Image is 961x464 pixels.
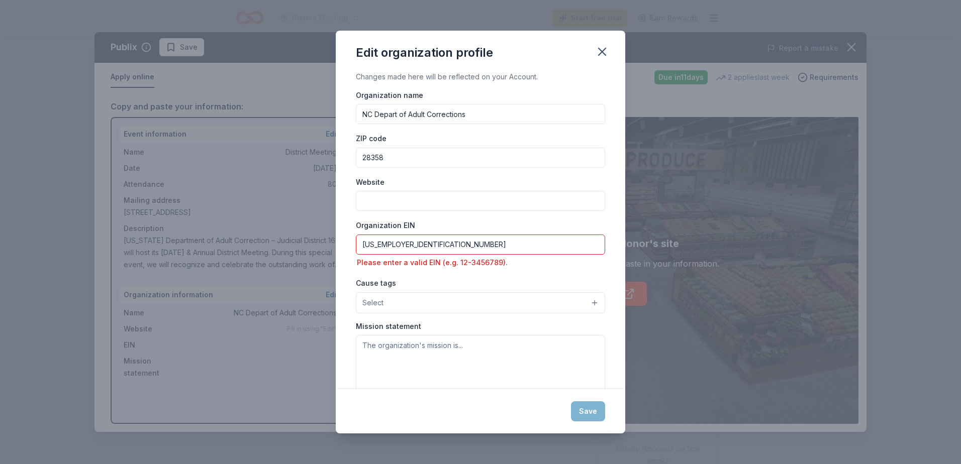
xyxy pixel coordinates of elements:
div: Please enter a valid EIN (e.g. 12-3456789). [356,257,605,269]
input: 12-3456789 [356,235,605,255]
label: Mission statement [356,321,421,331]
input: 12345 (U.S. only) [356,148,605,168]
label: Organization EIN [356,220,415,230]
label: Organization name [356,90,423,100]
div: Edit organization profile [356,45,493,61]
label: Cause tags [356,278,396,288]
label: Website [356,177,385,187]
div: Changes made here will be reflected on your Account. [356,71,605,83]
button: Select [356,292,605,313]
label: ZIP code [356,134,387,144]
span: Select [362,297,383,309]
